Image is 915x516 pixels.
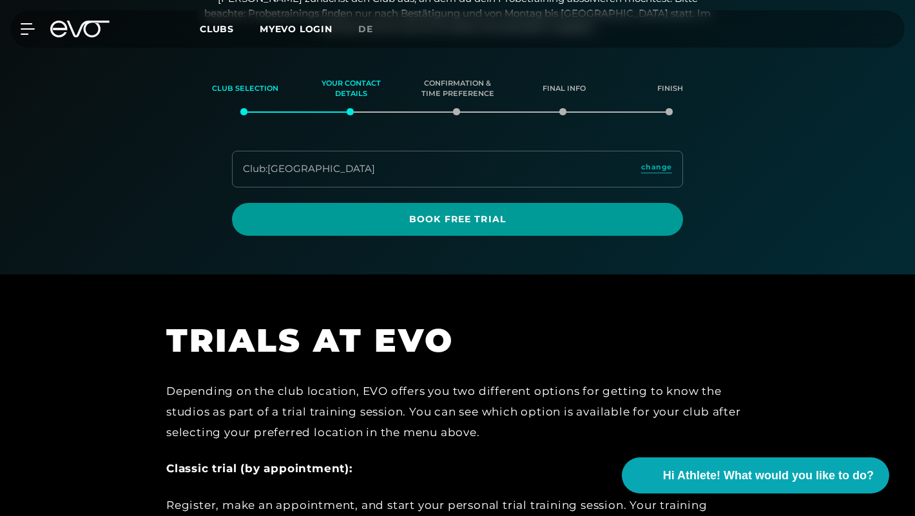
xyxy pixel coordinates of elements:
span: Hi Athlete! What would you like to do? [663,467,874,484]
button: Hi Athlete! What would you like to do? [622,457,889,493]
a: Book Free Trial [232,203,683,236]
div: Your contact details [314,72,389,106]
a: MYEVO LOGIN [260,23,332,35]
span: Clubs [200,23,234,35]
span: de [358,23,373,35]
a: de [358,22,389,37]
h1: TRIALS AT EVO [166,320,746,361]
span: Book Free Trial [247,213,668,226]
div: Finish [633,72,708,106]
span: change [641,162,672,173]
strong: Classic trial (by appointment): [166,462,352,475]
div: Depending on the club location, EVO offers you two different options for getting to know the stud... [166,381,746,443]
div: Club : [GEOGRAPHIC_DATA] [243,162,375,177]
div: Final info [527,72,601,106]
a: Clubs [200,23,260,35]
a: change [641,162,672,177]
div: Club selection [208,72,282,106]
div: Confirmation & time preference [421,72,495,106]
